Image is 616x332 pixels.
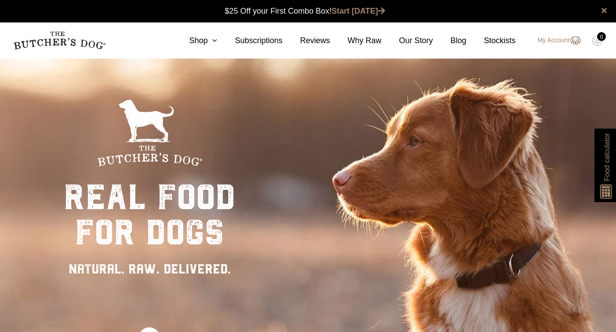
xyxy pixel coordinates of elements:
div: 0 [597,32,606,41]
a: Blog [433,35,467,47]
a: Stockists [467,35,516,47]
a: My Account [529,35,581,46]
div: NATURAL. RAW. DELIVERED. [64,259,235,279]
a: Our Story [382,35,433,47]
div: real food for dogs [64,180,235,250]
a: Reviews [282,35,330,47]
a: Subscriptions [217,35,282,47]
img: TBD_Cart-Empty.png [592,35,603,47]
a: Why Raw [330,35,382,47]
a: close [601,5,607,16]
a: Shop [171,35,217,47]
span: Food calculator [601,133,612,181]
a: Start [DATE] [332,7,385,15]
